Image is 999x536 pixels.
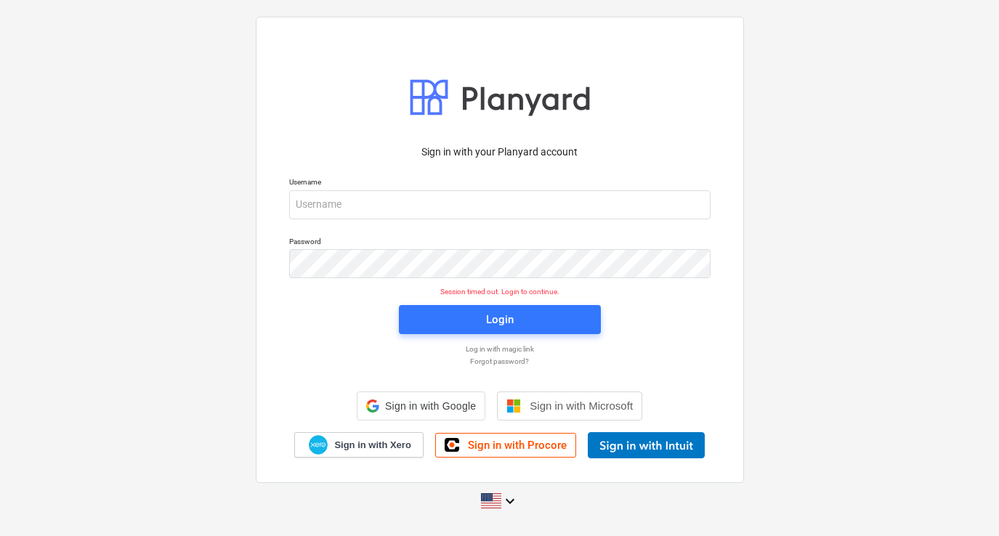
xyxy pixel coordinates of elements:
[280,287,719,296] p: Session timed out. Login to continue.
[357,391,485,421] div: Sign in with Google
[289,237,711,249] p: Password
[294,432,424,458] a: Sign in with Xero
[282,344,718,354] a: Log in with magic link
[289,177,711,190] p: Username
[399,305,601,334] button: Login
[289,190,711,219] input: Username
[309,435,328,455] img: Xero logo
[334,439,410,452] span: Sign in with Xero
[282,357,718,366] a: Forgot password?
[289,145,711,160] p: Sign in with your Planyard account
[506,399,521,413] img: Microsoft logo
[486,310,514,329] div: Login
[530,399,633,412] span: Sign in with Microsoft
[385,400,476,412] span: Sign in with Google
[501,492,519,510] i: keyboard_arrow_down
[435,433,576,458] a: Sign in with Procore
[468,439,567,452] span: Sign in with Procore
